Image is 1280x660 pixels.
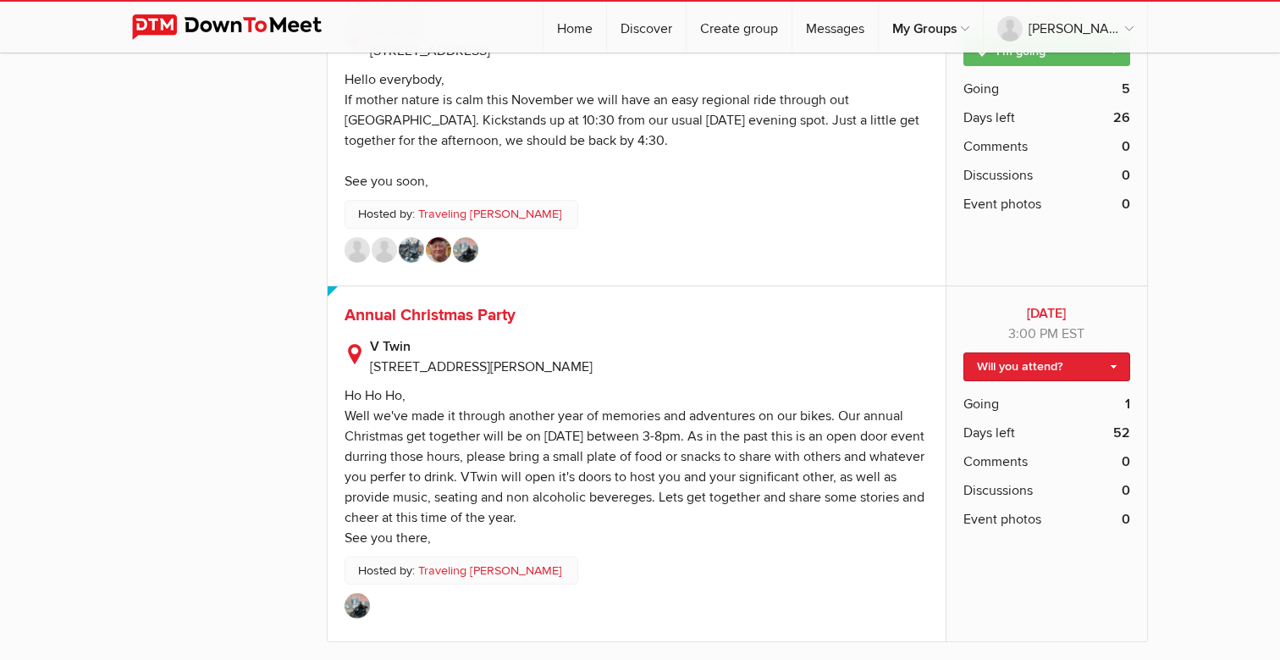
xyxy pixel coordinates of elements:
span: Discussions [963,480,1033,501]
a: Home [543,2,606,53]
div: Hello everybody, If mother nature is calm this November we will have an easy regional ride throug... [345,71,919,190]
span: Days left [963,423,1015,443]
span: Discussions [963,165,1033,186]
p: Hosted by: [345,200,578,229]
img: MattYYZ [399,237,424,263]
span: America/Toronto [1062,325,1084,342]
img: DownToMeet [132,14,348,40]
span: Comments [963,136,1028,157]
a: Traveling [PERSON_NAME] [418,205,562,224]
b: [DATE] [963,303,1130,324]
div: Ho Ho Ho, Well we've made it through another year of memories and adventures on our bikes. Our an... [345,387,924,546]
a: Annual Christmas Party [345,305,516,325]
span: 3:00 PM [1008,325,1058,342]
img: Traveling Tim [453,237,478,263]
b: 26 [1113,108,1130,128]
b: 0 [1122,165,1130,186]
b: 1 [1125,394,1130,414]
span: Days left [963,108,1015,128]
span: Going [963,394,999,414]
img: J Clark [345,237,370,263]
span: Comments [963,452,1028,472]
a: Messages [792,2,878,53]
b: V Twin [370,336,929,357]
p: Hosted by: [345,557,578,585]
b: 0 [1122,509,1130,530]
span: Event photos [963,509,1041,530]
b: 0 [1122,194,1130,214]
a: My Groups [879,2,983,53]
img: JJ [426,237,451,263]
span: Going [963,79,999,99]
a: Traveling [PERSON_NAME] [418,562,562,580]
img: Traveling Tim [345,593,370,618]
span: [STREET_ADDRESS][PERSON_NAME] [370,358,593,375]
span: Event photos [963,194,1041,214]
a: Discover [607,2,686,53]
a: Create group [687,2,792,53]
img: Stevo M [372,237,397,263]
b: 0 [1122,136,1130,157]
b: 0 [1122,480,1130,501]
a: Will you attend? [963,352,1130,381]
b: 52 [1113,423,1130,443]
b: 5 [1122,79,1130,99]
a: [PERSON_NAME] [984,2,1147,53]
b: 0 [1122,452,1130,472]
